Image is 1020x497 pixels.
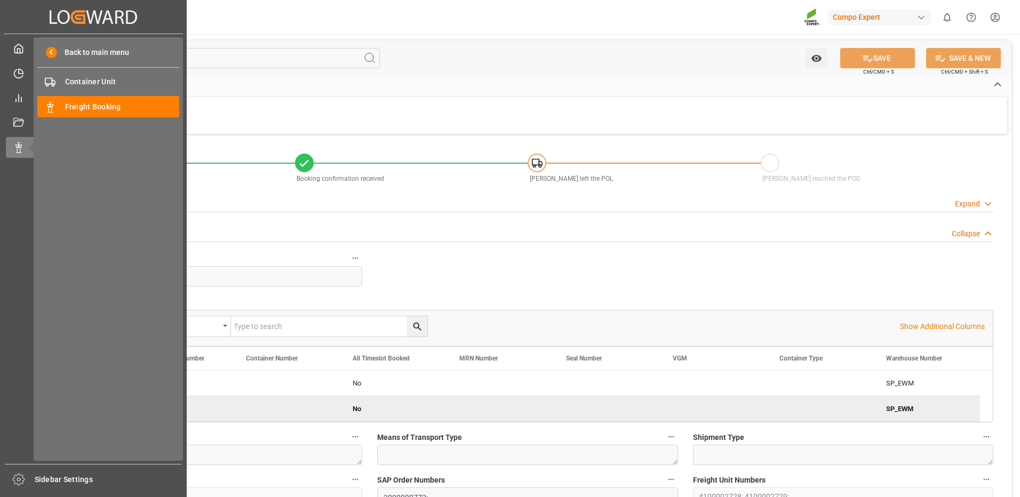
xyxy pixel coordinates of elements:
button: Freight Booking Number * [348,251,362,265]
div: Equals [156,318,219,331]
span: Ctrl/CMD + S [863,68,894,76]
div: Press SPACE to deselect this row. [126,396,980,422]
div: No [353,397,434,421]
div: SP_EWM [873,371,980,396]
a: Freight Booking [37,96,179,117]
span: Container Type [779,355,823,362]
a: My Cockpit [6,38,181,59]
span: Seal Number [566,355,602,362]
button: SAP Order Numbers [664,472,678,486]
span: [PERSON_NAME] left the POL [530,175,613,182]
div: Collapse [952,228,980,239]
span: Booking confirmation received [297,175,384,182]
button: SAVE & NEW [926,48,1001,68]
button: Shipping Type [348,430,362,444]
button: Customer Purchase Order Numbers [348,472,362,486]
textarea: ZSEA [62,445,362,465]
span: SAP Order Numbers [377,475,445,486]
button: Compo Expert [828,7,935,27]
button: open menu [806,48,827,68]
div: SP_EWM [873,396,980,421]
span: MRN Number [459,355,498,362]
span: All Timeslot Booked [353,355,410,362]
span: Warehouse Number [886,355,942,362]
div: Press SPACE to select this row. [126,371,980,396]
a: Container Unit [37,71,179,92]
button: SAVE [840,48,915,68]
span: Means of Transport Type [377,432,462,443]
span: Container Number [246,355,298,362]
img: Screenshot%202023-09-29%20at%2010.02.21.png_1712312052.png [804,8,821,27]
button: open menu [151,316,231,336]
button: search button [407,316,427,336]
span: Back to main menu [57,47,129,58]
span: [PERSON_NAME] reached the POD [762,175,860,182]
span: Freight Unit Numbers [693,475,766,486]
button: Means of Transport Type [664,430,678,444]
a: Timeslot Management [6,62,181,83]
span: Sidebar Settings [35,474,182,485]
span: Shipment Type [693,432,744,443]
button: Freight Unit Numbers [979,472,993,486]
input: Type to search [231,316,427,336]
div: Compo Expert [828,10,931,25]
span: Ctrl/CMD + Shift + S [941,68,988,76]
span: Container Unit [65,76,180,87]
button: show 0 new notifications [935,5,959,29]
span: Freight Booking [65,101,180,113]
div: Expand [955,198,980,210]
button: Shipment Type [979,430,993,444]
span: VGM [673,355,687,362]
p: Show Additional Columns [900,321,985,332]
div: No [353,371,434,396]
input: Search Fields [49,48,380,68]
button: Help Center [959,5,983,29]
